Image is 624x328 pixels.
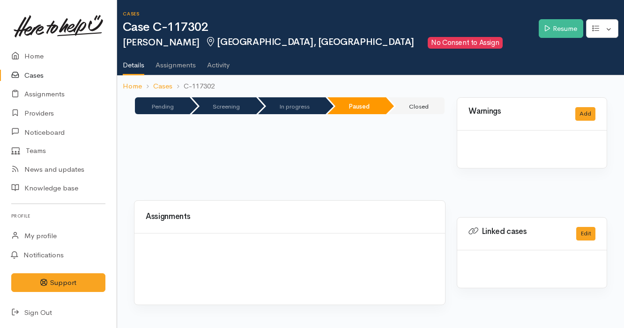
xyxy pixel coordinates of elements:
a: Assignments [156,49,196,75]
li: Paused [327,97,386,114]
li: Pending [135,97,190,114]
h1: Case C-117302 [123,21,539,34]
li: Screening [192,97,256,114]
a: Cases [153,81,172,92]
a: Resume [539,19,583,38]
h3: Warnings [468,107,564,116]
h3: Assignments [146,212,434,221]
li: Closed [388,97,445,114]
nav: breadcrumb [117,75,624,97]
button: Add [575,107,595,121]
h6: Cases [123,11,539,16]
a: Activity [207,49,230,75]
a: Home [123,81,142,92]
span: No Consent to Assign [428,37,503,49]
button: Support [11,273,105,292]
h2: [PERSON_NAME] [123,37,539,49]
li: In progress [258,97,326,114]
h6: Profile [11,210,105,222]
li: C-117302 [172,81,215,92]
h3: Linked cases [468,227,565,236]
button: Edit [576,227,595,241]
span: [GEOGRAPHIC_DATA], [GEOGRAPHIC_DATA] [205,36,414,48]
a: Details [123,49,144,76]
